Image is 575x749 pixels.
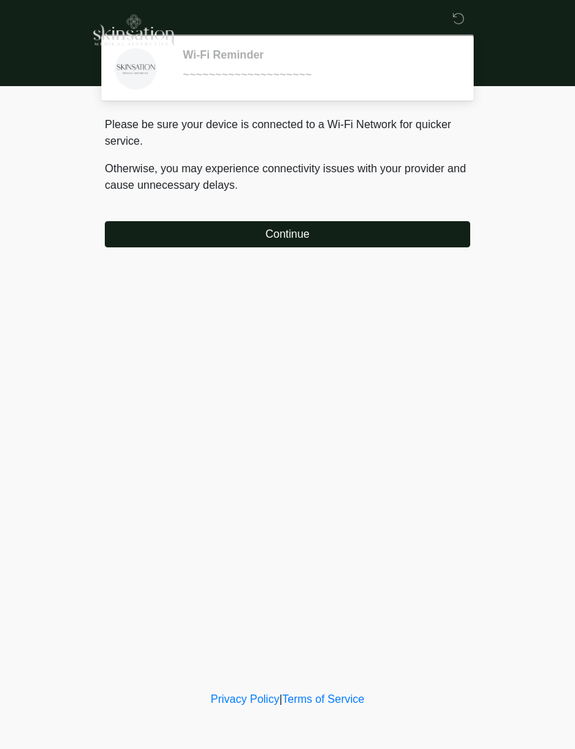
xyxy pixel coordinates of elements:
[183,67,450,83] div: ~~~~~~~~~~~~~~~~~~~~
[105,221,470,247] button: Continue
[105,161,470,194] p: Otherwise, you may experience connectivity issues with your provider and cause unnecessary delays
[282,693,364,705] a: Terms of Service
[105,116,470,150] p: Please be sure your device is connected to a Wi-Fi Network for quicker service.
[279,693,282,705] a: |
[91,10,175,48] img: Skinsation Medical Aesthetics Logo
[211,693,280,705] a: Privacy Policy
[115,48,157,90] img: Agent Avatar
[235,179,238,191] span: .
